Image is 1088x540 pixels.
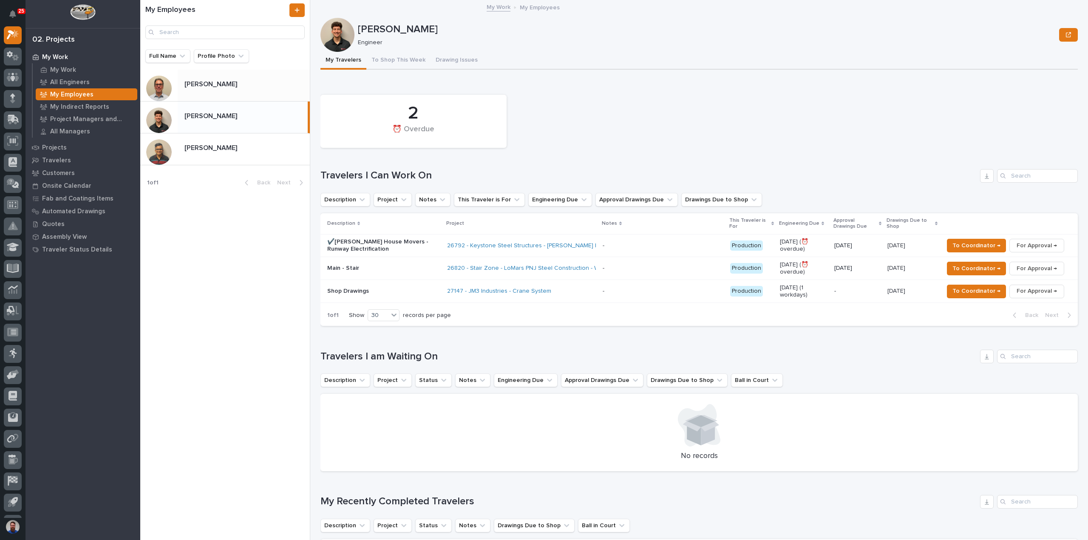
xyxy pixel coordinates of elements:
[320,52,366,70] button: My Travelers
[730,240,763,251] div: Production
[145,6,288,15] h1: My Employees
[42,182,91,190] p: Onsite Calendar
[50,91,93,99] p: My Employees
[997,350,1078,363] input: Search
[731,373,783,387] button: Ball in Court
[887,263,907,272] p: [DATE]
[42,195,113,203] p: Fab and Coatings Items
[33,113,140,125] a: Project Managers and Engineers
[25,167,140,179] a: Customers
[779,219,819,228] p: Engineering Due
[320,519,370,532] button: Description
[1006,311,1042,319] button: Back
[33,125,140,137] a: All Managers
[1009,285,1064,298] button: For Approval →
[447,265,629,272] a: 26820 - Stair Zone - LoMars PNJ Steel Construction - Walmart Stair
[25,218,140,230] a: Quotes
[11,10,22,24] div: Notifications25
[335,125,492,143] div: ⏰ Overdue
[730,286,763,297] div: Production
[952,240,1000,251] span: To Coordinator →
[320,305,346,326] p: 1 of 1
[32,35,75,45] div: 02. Projects
[455,519,490,532] button: Notes
[42,157,71,164] p: Travelers
[780,238,828,253] p: [DATE] (⏰ overdue)
[274,179,310,187] button: Next
[358,39,1052,46] p: Engineer
[25,51,140,63] a: My Work
[1017,263,1057,274] span: For Approval →
[42,144,67,152] p: Projects
[447,242,613,249] a: 26792 - Keystone Steel Structures - [PERSON_NAME] House
[454,193,525,206] button: This Traveler is For
[447,288,551,295] a: 27147 - JM3 Industries - Crane System
[833,216,877,232] p: Approval Drawings Due
[729,216,769,232] p: This Traveler is For
[140,133,310,165] a: [PERSON_NAME][PERSON_NAME]
[140,70,310,102] a: [PERSON_NAME][PERSON_NAME]
[25,179,140,192] a: Onsite Calendar
[19,8,24,14] p: 25
[947,285,1006,298] button: To Coordinator →
[42,221,65,228] p: Quotes
[780,261,828,276] p: [DATE] (⏰ overdue)
[33,76,140,88] a: All Engineers
[1017,286,1057,296] span: For Approval →
[42,208,105,215] p: Automated Drawings
[42,246,112,254] p: Traveler Status Details
[446,219,464,228] p: Project
[25,154,140,167] a: Travelers
[595,193,678,206] button: Approval Drawings Due
[528,193,592,206] button: Engineering Due
[25,243,140,256] a: Traveler Status Details
[403,312,451,319] p: records per page
[1020,311,1038,319] span: Back
[603,288,604,295] div: -
[730,263,763,274] div: Production
[366,52,431,70] button: To Shop This Week
[887,286,907,295] p: [DATE]
[140,102,310,133] a: [PERSON_NAME][PERSON_NAME]
[952,263,1000,274] span: To Coordinator →
[252,179,270,187] span: Back
[50,66,76,74] p: My Work
[603,242,604,249] div: -
[947,262,1006,275] button: To Coordinator →
[33,88,140,100] a: My Employees
[320,193,370,206] button: Description
[887,216,933,232] p: Drawings Due to Shop
[997,495,1078,509] input: Search
[320,234,1078,257] tr: ✔️[PERSON_NAME] House Movers - Runway Electrification26792 - Keystone Steel Structures - [PERSON_...
[140,172,165,193] p: 1 of 1
[374,193,412,206] button: Project
[327,238,440,253] p: ✔️[PERSON_NAME] House Movers - Runway Electrification
[335,103,492,124] div: 2
[997,169,1078,183] div: Search
[184,79,239,88] p: [PERSON_NAME]
[415,519,452,532] button: Status
[238,179,274,187] button: Back
[1009,262,1064,275] button: For Approval →
[145,25,305,39] input: Search
[42,233,87,241] p: Assembly View
[320,257,1078,280] tr: Main - Stair26820 - Stair Zone - LoMars PNJ Steel Construction - Walmart Stair - Production[DATE]...
[145,49,190,63] button: Full Name
[50,116,134,123] p: Project Managers and Engineers
[368,311,388,320] div: 30
[25,192,140,205] a: Fab and Coatings Items
[431,52,483,70] button: Drawing Issues
[834,288,881,295] p: -
[494,519,575,532] button: Drawings Due to Shop
[42,54,68,61] p: My Work
[834,242,881,249] p: [DATE]
[415,193,450,206] button: Notes
[33,101,140,113] a: My Indirect Reports
[194,49,249,63] button: Profile Photo
[320,280,1078,303] tr: Shop Drawings27147 - JM3 Industries - Crane System - Production[DATE] (1 workdays)-[DATE][DATE] T...
[780,284,828,299] p: [DATE] (1 workdays)
[455,373,490,387] button: Notes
